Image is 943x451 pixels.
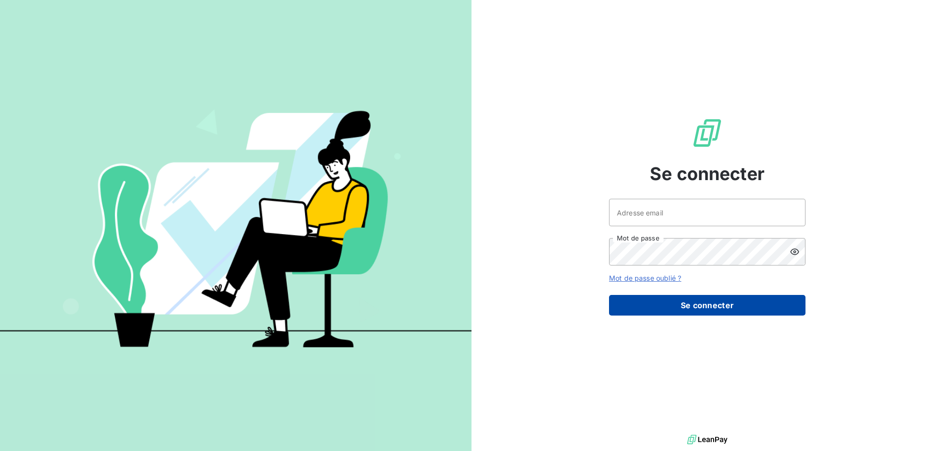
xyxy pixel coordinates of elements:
[609,274,681,282] a: Mot de passe oublié ?
[650,160,765,187] span: Se connecter
[609,199,805,226] input: placeholder
[609,295,805,316] button: Se connecter
[692,117,723,149] img: Logo LeanPay
[687,432,727,447] img: logo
